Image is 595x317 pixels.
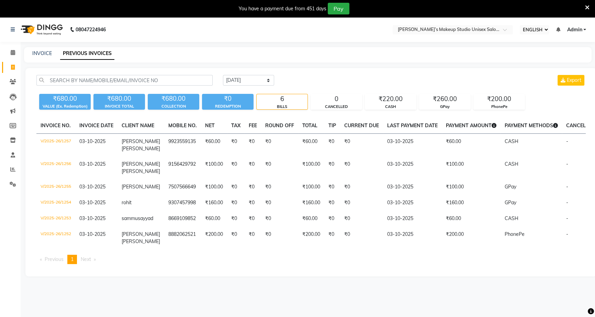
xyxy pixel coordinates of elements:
td: 03-10-2025 [383,179,442,195]
td: 03-10-2025 [383,195,442,211]
td: ₹0 [340,195,383,211]
a: INVOICE [32,50,52,56]
td: ₹60.00 [298,211,324,227]
div: COLLECTION [148,103,199,109]
td: ₹60.00 [442,211,501,227]
td: ₹60.00 [201,134,227,157]
td: ₹0 [227,227,245,249]
div: 0 [311,94,362,104]
td: ₹100.00 [442,179,501,195]
td: ₹0 [324,134,340,157]
td: ₹0 [340,179,383,195]
td: ₹100.00 [298,179,324,195]
span: - [566,138,568,144]
td: ₹0 [261,134,298,157]
span: GPay [505,184,516,190]
td: ₹0 [227,156,245,179]
td: ₹160.00 [298,195,324,211]
td: ₹100.00 [201,156,227,179]
td: ₹0 [261,156,298,179]
span: FEE [249,122,257,129]
div: ₹680.00 [93,94,145,103]
img: logo [18,20,65,39]
td: ₹0 [324,211,340,227]
td: ₹0 [245,156,261,179]
span: CASH [505,215,518,221]
td: ₹0 [245,195,261,211]
td: ₹0 [340,156,383,179]
span: Previous [45,256,64,262]
td: ₹60.00 [442,134,501,157]
td: 8882062521 [164,227,201,249]
nav: Pagination [36,255,586,264]
span: MOBILE NO. [168,122,197,129]
div: ₹0 [202,94,254,103]
td: ₹100.00 [201,179,227,195]
div: ₹680.00 [148,94,199,103]
span: [PERSON_NAME] [122,184,160,190]
span: Admin [567,26,582,33]
td: ₹0 [324,195,340,211]
td: ₹0 [227,134,245,157]
td: 9923559135 [164,134,201,157]
td: ₹0 [261,211,298,227]
span: TAX [231,122,240,129]
button: Export [558,75,584,86]
td: ₹160.00 [201,195,227,211]
td: ₹0 [261,195,298,211]
td: ₹0 [340,211,383,227]
td: ₹0 [227,195,245,211]
td: ₹0 [245,179,261,195]
td: ₹60.00 [298,134,324,157]
td: 03-10-2025 [383,134,442,157]
div: INVOICE TOTAL [93,103,145,109]
span: ROUND OFF [265,122,294,129]
div: CASH [365,104,416,110]
input: SEARCH BY NAME/MOBILE/EMAIL/INVOICE NO [36,75,213,86]
td: 03-10-2025 [383,156,442,179]
td: V/2025-26/1257 [36,134,75,157]
div: VALUE (Ex. Redemption) [39,103,91,109]
td: ₹100.00 [442,156,501,179]
td: V/2025-26/1252 [36,227,75,249]
span: 03-10-2025 [79,184,105,190]
span: PhonePe [505,231,525,237]
div: CANCELLED [311,104,362,110]
span: [PERSON_NAME] [122,238,160,244]
span: LAST PAYMENT DATE [387,122,438,129]
td: ₹0 [324,156,340,179]
b: 08047224946 [76,20,106,39]
div: 6 [257,94,307,104]
td: ₹0 [245,227,261,249]
span: 03-10-2025 [79,138,105,144]
td: V/2025-26/1253 [36,211,75,227]
span: sayyad [138,215,153,221]
div: REDEMPTION [202,103,254,109]
td: ₹0 [324,179,340,195]
button: Pay [328,3,349,14]
span: [PERSON_NAME] [122,168,160,174]
td: ₹200.00 [201,227,227,249]
td: ₹60.00 [201,211,227,227]
span: TIP [328,122,336,129]
span: [PERSON_NAME] [122,161,160,167]
span: - [566,184,568,190]
td: ₹0 [245,134,261,157]
div: PhonePe [474,104,525,110]
td: ₹100.00 [298,156,324,179]
td: ₹0 [245,211,261,227]
div: ₹220.00 [365,94,416,104]
td: ₹0 [340,134,383,157]
span: NET [205,122,215,129]
td: ₹200.00 [298,227,324,249]
span: rohit [122,199,132,206]
td: 8669109852 [164,211,201,227]
span: Next [81,256,91,262]
span: CURRENT DUE [344,122,379,129]
span: GPay [505,199,516,206]
td: 03-10-2025 [383,211,442,227]
div: You have a payment due from 451 days [239,5,326,12]
span: - [566,231,568,237]
td: 9307457998 [164,195,201,211]
td: ₹0 [227,211,245,227]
